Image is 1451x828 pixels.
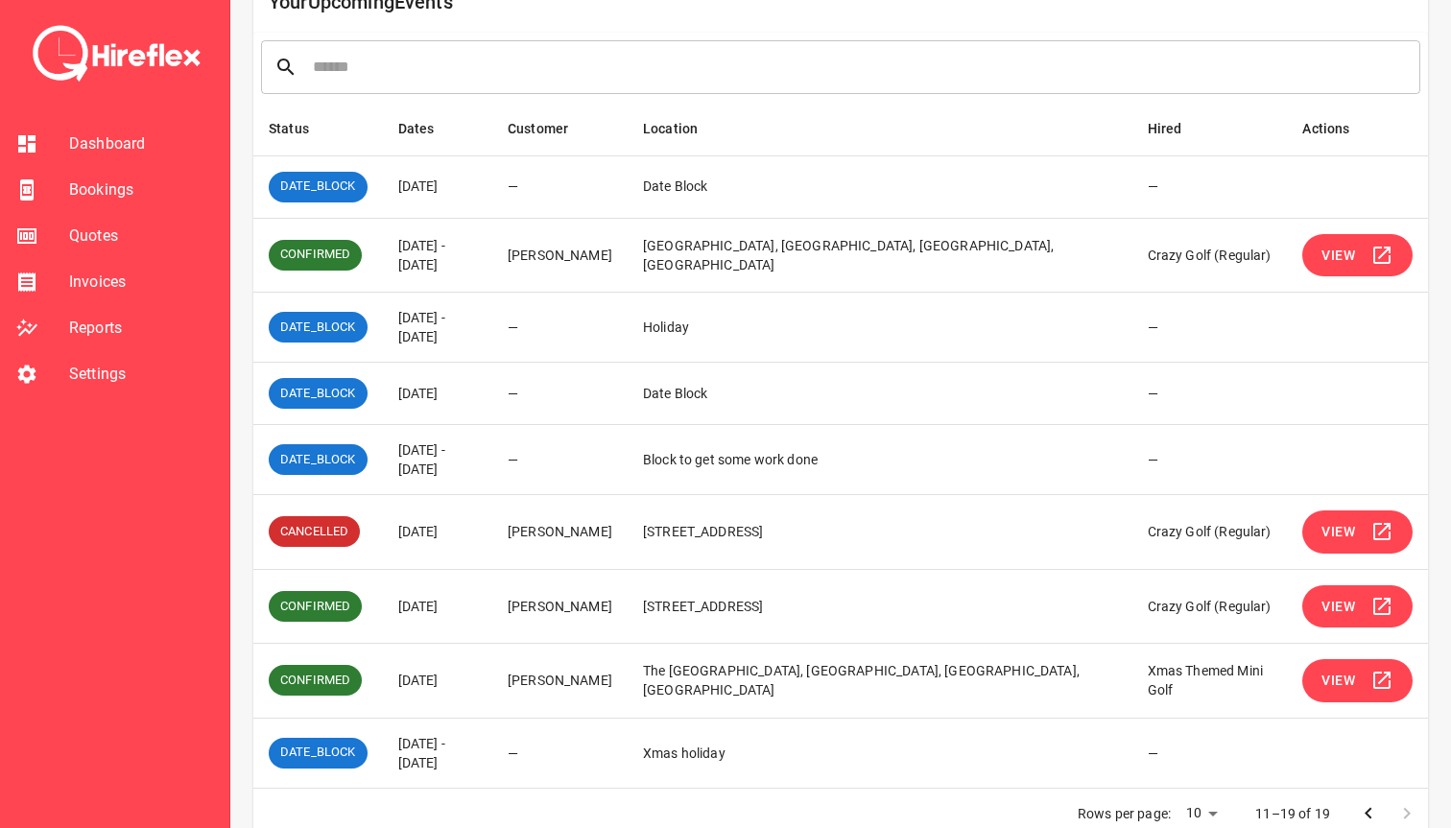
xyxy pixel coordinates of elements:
[1132,569,1288,644] td: Crazy Golf (Regular)
[69,132,214,155] span: Dashboard
[269,672,362,690] span: CONFIRMED
[253,102,383,156] th: Status
[69,363,214,386] span: Settings
[383,155,493,218] td: [DATE]
[1321,595,1355,619] span: View
[69,225,214,248] span: Quotes
[69,271,214,294] span: Invoices
[1132,718,1288,788] td: —
[1321,669,1355,693] span: View
[628,102,1132,156] th: Location
[492,218,628,293] td: [PERSON_NAME]
[1302,510,1413,554] button: View
[492,718,628,788] td: —
[492,293,628,363] td: —
[628,363,1132,425] td: Date Block
[628,718,1132,788] td: Xmas holiday
[1132,218,1288,293] td: Crazy Golf (Regular)
[1302,585,1413,628] button: View
[1132,155,1288,218] td: —
[1287,102,1428,156] th: Actions
[383,218,493,293] td: [DATE] - [DATE]
[1132,495,1288,570] td: Crazy Golf (Regular)
[1132,363,1288,425] td: —
[269,598,362,616] span: CONFIRMED
[383,363,493,425] td: [DATE]
[492,425,628,495] td: —
[628,218,1132,293] td: [GEOGRAPHIC_DATA], [GEOGRAPHIC_DATA], [GEOGRAPHIC_DATA], [GEOGRAPHIC_DATA]
[492,363,628,425] td: —
[383,293,493,363] td: [DATE] - [DATE]
[628,293,1132,363] td: Holiday
[628,425,1132,495] td: Block to get some work done
[1321,520,1355,544] span: View
[492,569,628,644] td: [PERSON_NAME]
[628,644,1132,719] td: The [GEOGRAPHIC_DATA], [GEOGRAPHIC_DATA], [GEOGRAPHIC_DATA], [GEOGRAPHIC_DATA]
[383,644,493,719] td: [DATE]
[383,495,493,570] td: [DATE]
[253,102,1428,789] table: simple table
[492,644,628,719] td: [PERSON_NAME]
[1132,425,1288,495] td: —
[1078,804,1171,823] p: Rows per page:
[69,178,214,201] span: Bookings
[628,495,1132,570] td: [STREET_ADDRESS]
[1302,234,1413,277] button: View
[383,102,493,156] th: Dates
[1255,804,1330,823] p: 11–19 of 19
[69,317,214,340] span: Reports
[1302,659,1413,702] button: View
[628,569,1132,644] td: [STREET_ADDRESS]
[269,451,368,469] span: DATE_BLOCK
[269,246,362,264] span: CONFIRMED
[269,523,360,541] span: CANCELLED
[1132,293,1288,363] td: —
[1132,102,1288,156] th: Hired
[628,155,1132,218] td: Date Block
[269,744,368,762] span: DATE_BLOCK
[383,425,493,495] td: [DATE] - [DATE]
[1178,799,1225,827] div: 10
[269,177,368,196] span: DATE_BLOCK
[383,569,493,644] td: [DATE]
[269,319,368,337] span: DATE_BLOCK
[492,495,628,570] td: [PERSON_NAME]
[383,718,493,788] td: [DATE] - [DATE]
[492,102,628,156] th: Customer
[269,385,368,403] span: DATE_BLOCK
[492,155,628,218] td: —
[1321,244,1355,268] span: View
[1132,644,1288,719] td: Xmas Themed Mini Golf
